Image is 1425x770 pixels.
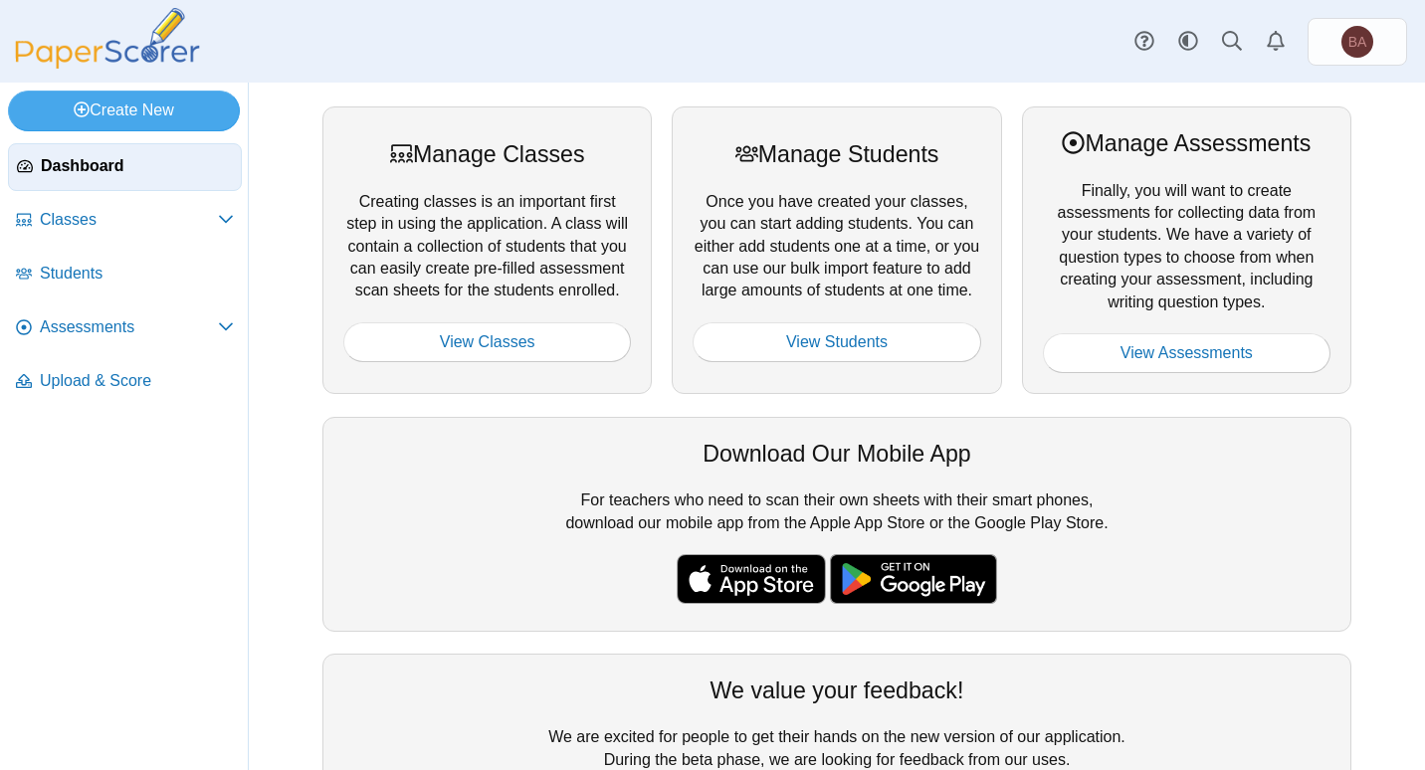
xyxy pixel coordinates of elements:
[8,197,242,245] a: Classes
[40,370,234,392] span: Upload & Score
[8,8,207,69] img: PaperScorer
[8,143,242,191] a: Dashboard
[40,209,218,231] span: Classes
[1043,333,1330,373] a: View Assessments
[343,138,631,170] div: Manage Classes
[41,155,233,177] span: Dashboard
[322,106,652,394] div: Creating classes is an important first step in using the application. A class will contain a coll...
[8,55,207,72] a: PaperScorer
[40,263,234,285] span: Students
[1341,26,1373,58] span: Brent Adams
[1254,20,1298,64] a: Alerts
[672,106,1001,394] div: Once you have created your classes, you can start adding students. You can either add students on...
[343,322,631,362] a: View Classes
[1043,127,1330,159] div: Manage Assessments
[1022,106,1351,394] div: Finally, you will want to create assessments for collecting data from your students. We have a va...
[1348,35,1367,49] span: Brent Adams
[8,251,242,298] a: Students
[8,91,240,130] a: Create New
[693,138,980,170] div: Manage Students
[693,322,980,362] a: View Students
[830,554,997,604] img: google-play-badge.png
[343,674,1330,706] div: We value your feedback!
[40,316,218,338] span: Assessments
[343,438,1330,470] div: Download Our Mobile App
[322,417,1351,632] div: For teachers who need to scan their own sheets with their smart phones, download our mobile app f...
[677,554,826,604] img: apple-store-badge.svg
[8,358,242,406] a: Upload & Score
[8,304,242,352] a: Assessments
[1308,18,1407,66] a: Brent Adams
